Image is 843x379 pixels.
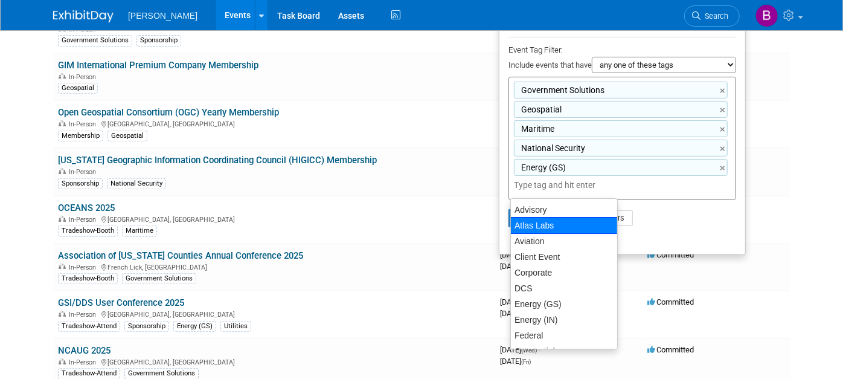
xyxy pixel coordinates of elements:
[58,273,118,284] div: Tradeshow-Booth
[58,309,490,319] div: [GEOGRAPHIC_DATA], [GEOGRAPHIC_DATA]
[69,168,100,176] span: In-Person
[500,357,531,366] span: [DATE]
[59,168,66,174] img: In-Person Event
[508,57,736,77] div: Include events that have
[69,358,100,366] span: In-Person
[720,84,728,98] a: ×
[519,123,554,135] span: Maritime
[720,142,728,156] a: ×
[519,142,585,154] span: National Security
[508,209,547,227] button: Apply
[58,357,490,366] div: [GEOGRAPHIC_DATA], [GEOGRAPHIC_DATA]
[700,11,728,21] span: Search
[511,312,617,328] div: Energy (IN)
[107,131,147,141] div: Geospatial
[59,216,66,222] img: In-Person Event
[69,120,100,128] span: In-Person
[136,35,181,46] div: Sponsorship
[58,178,103,189] div: Sponsorship
[58,107,279,118] a: Open Geospatial Consortium (OGC) Yearly Membership
[511,328,617,343] div: Federal
[500,297,538,306] span: [DATE]
[521,347,537,354] span: (Wed)
[69,73,100,81] span: In-Person
[59,311,66,317] img: In-Person Event
[647,297,694,306] span: Committed
[521,358,531,365] span: (Fri)
[58,118,490,128] div: [GEOGRAPHIC_DATA], [GEOGRAPHIC_DATA]
[511,296,617,312] div: Energy (GS)
[58,250,303,261] a: Association of [US_STATE] Counties Annual Conference 2025
[519,103,562,115] span: Geospatial
[720,123,728,137] a: ×
[511,265,617,280] div: Corporate
[220,321,251,332] div: Utilities
[519,161,566,173] span: Energy (GS)
[539,345,540,354] span: -
[647,250,694,259] span: Committed
[500,345,540,354] span: [DATE]
[511,202,617,218] div: Advisory
[59,264,66,270] img: In-Person Event
[720,103,728,117] a: ×
[122,273,196,284] div: Government Solutions
[69,311,100,319] span: In-Person
[755,4,778,27] img: Buse Onen
[58,368,120,379] div: Tradeshow-Attend
[500,250,540,259] span: [DATE]
[500,309,534,318] span: [DATE]
[124,321,169,332] div: Sponsorship
[58,225,118,236] div: Tradeshow-Booth
[69,216,100,224] span: In-Person
[124,368,199,379] div: Government Solutions
[122,225,157,236] div: Maritime
[59,358,66,364] img: In-Person Event
[511,280,617,296] div: DCS
[58,155,377,166] a: [US_STATE] Geographic Information Coordinating Council (HIGICC) Membership
[53,10,114,22] img: ExhibitDay
[511,233,617,249] div: Aviation
[128,11,197,21] span: [PERSON_NAME]
[58,35,132,46] div: Government Solutions
[173,321,216,332] div: Energy (GS)
[58,83,98,94] div: Geospatial
[58,321,120,332] div: Tradeshow-Attend
[647,345,694,354] span: Committed
[58,131,103,141] div: Membership
[510,217,618,234] div: Atlas Labs
[519,84,604,96] span: Government Solutions
[58,60,258,71] a: GIM International Premium Company Membership
[58,214,490,224] div: [GEOGRAPHIC_DATA], [GEOGRAPHIC_DATA]
[720,161,728,175] a: ×
[508,43,736,57] div: Event Tag Filter:
[511,343,617,359] div: Geospatial
[684,5,740,27] a: Search
[69,264,100,271] span: In-Person
[511,249,617,265] div: Client Event
[58,202,115,213] a: OCEANS 2025
[500,262,534,271] span: [DATE]
[59,120,66,126] img: In-Person Event
[514,179,683,191] input: Type tag and hit enter
[107,178,166,189] div: National Security
[58,297,184,308] a: GSI/DDS User Conference 2025
[58,262,490,271] div: French Lick, [GEOGRAPHIC_DATA]
[59,73,66,79] img: In-Person Event
[58,345,111,356] a: NCAUG 2025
